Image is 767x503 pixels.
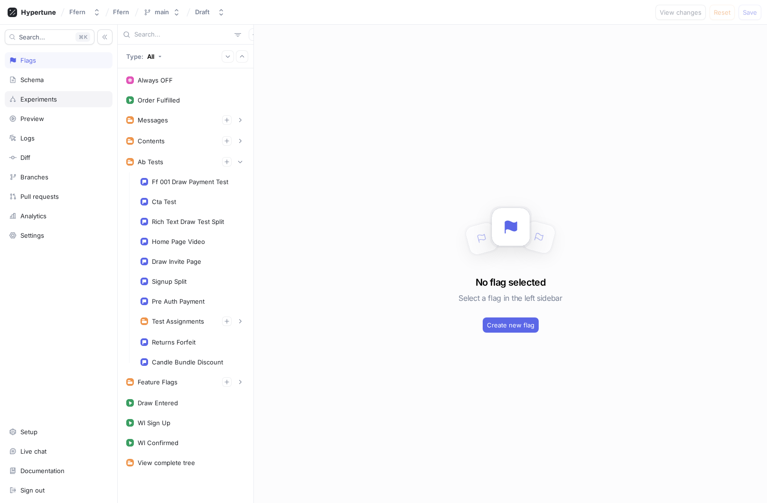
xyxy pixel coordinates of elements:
button: Create new flag [483,317,539,333]
button: Search...K [5,29,94,45]
div: View complete tree [138,459,195,466]
div: All [147,53,154,60]
div: Test Assignments [152,317,204,325]
span: Search... [19,34,45,40]
div: K [75,32,90,42]
button: main [140,4,184,20]
span: View changes [660,9,702,15]
h5: Select a flag in the left sidebar [458,289,562,307]
div: main [155,8,169,16]
div: Rich Text Draw Test Split [152,218,224,225]
div: Branches [20,173,48,181]
div: Feature Flags [138,378,178,386]
span: Ffern [113,9,129,15]
div: Live chat [20,447,47,455]
button: Reset [710,5,735,20]
button: Type: All [123,48,165,65]
input: Search... [134,30,231,39]
div: Ff 001 Draw Payment Test [152,178,228,186]
button: View changes [655,5,706,20]
button: Draft [191,4,229,20]
button: Expand all [222,50,234,63]
div: Draw Entered [138,399,178,407]
button: Ffern [65,4,104,20]
div: Wl Confirmed [138,439,178,447]
div: Returns Forfeit [152,338,196,346]
div: Ffern [69,8,85,16]
div: Documentation [20,467,65,475]
div: Flags [20,56,36,64]
div: Wl Sign Up [138,419,170,427]
span: Save [743,9,757,15]
div: Analytics [20,212,47,220]
div: Order Fulfilled [138,96,180,104]
div: Always OFF [138,76,173,84]
div: Setup [20,428,37,436]
div: Draft [195,8,210,16]
p: Type: [126,53,143,60]
div: Sign out [20,486,45,494]
div: Draw Invite Page [152,258,201,265]
a: Documentation [5,463,112,479]
div: Experiments [20,95,57,103]
div: Preview [20,115,44,122]
div: Messages [138,116,168,124]
span: Create new flag [487,322,534,328]
button: Save [739,5,761,20]
div: Signup Split [152,278,187,285]
div: Pull requests [20,193,59,200]
button: Collapse all [236,50,248,63]
h3: No flag selected [476,275,545,289]
div: Schema [20,76,44,84]
div: Settings [20,232,44,239]
div: Home Page Video [152,238,205,245]
div: Cta Test [152,198,176,205]
div: Ab Tests [138,158,163,166]
span: Reset [714,9,730,15]
div: Logs [20,134,35,142]
div: Candle Bundle Discount [152,358,223,366]
div: Contents [138,137,165,145]
div: Pre Auth Payment [152,298,205,305]
div: Diff [20,154,30,161]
